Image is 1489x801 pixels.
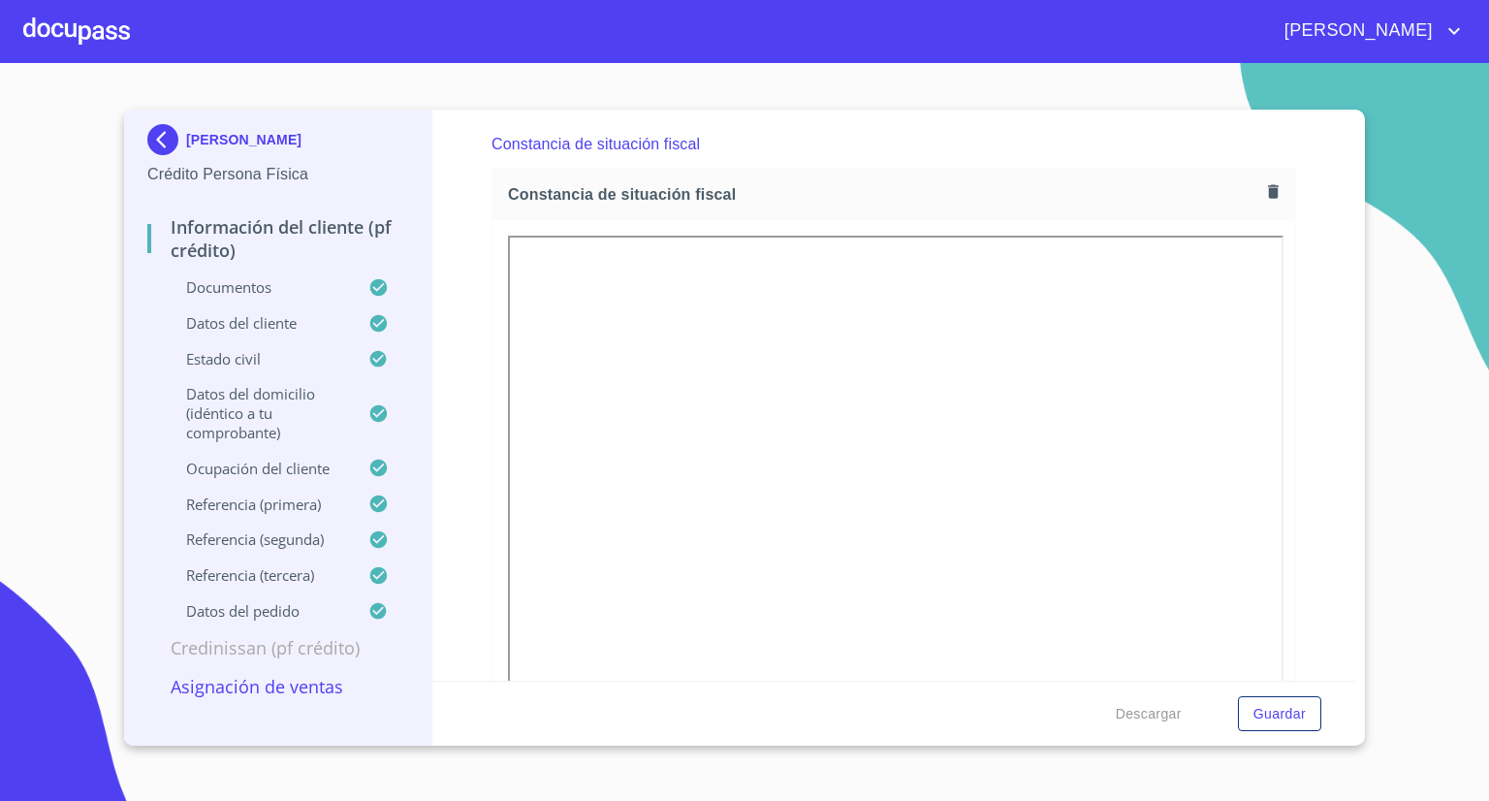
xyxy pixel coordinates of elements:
p: Estado Civil [147,349,368,368]
p: Constancia de situación fiscal [491,133,700,156]
iframe: Constancia de situación fiscal [508,236,1283,757]
p: Credinissan (PF crédito) [147,636,408,659]
p: Referencia (tercera) [147,565,368,585]
p: Referencia (segunda) [147,529,368,549]
div: [PERSON_NAME] [147,124,408,163]
p: Crédito Persona Física [147,163,408,186]
p: [PERSON_NAME] [186,132,301,147]
p: Datos del pedido [147,601,368,621]
p: Datos del cliente [147,313,368,333]
span: Constancia de situación fiscal [508,184,1260,205]
p: Datos del domicilio (idéntico a tu comprobante) [147,384,368,442]
button: Descargar [1108,696,1189,732]
p: Información del cliente (PF crédito) [147,215,408,262]
span: [PERSON_NAME] [1270,16,1442,47]
img: Docupass spot blue [147,124,186,155]
p: Asignación de Ventas [147,675,408,698]
button: Guardar [1238,696,1321,732]
p: Referencia (primera) [147,495,368,514]
p: Documentos [147,277,368,297]
p: Ocupación del Cliente [147,459,368,478]
button: account of current user [1270,16,1466,47]
span: Guardar [1253,702,1306,726]
span: Descargar [1116,702,1182,726]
